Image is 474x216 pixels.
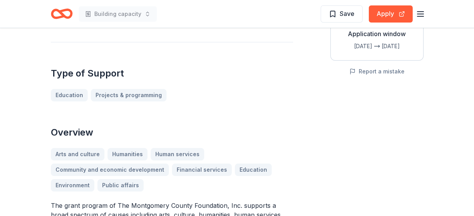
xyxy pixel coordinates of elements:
[337,29,417,38] div: Application window
[349,67,405,76] button: Report a mistake
[91,89,167,101] a: Projects & programming
[79,6,157,22] button: Building capacity
[51,5,73,23] a: Home
[51,89,88,101] a: Education
[94,9,141,19] span: Building capacity
[382,42,417,51] div: [DATE]
[51,67,293,80] h2: Type of Support
[51,126,293,139] h2: Overview
[369,5,413,23] button: Apply
[340,9,354,19] span: Save
[321,5,363,23] button: Save
[337,42,372,51] div: [DATE]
